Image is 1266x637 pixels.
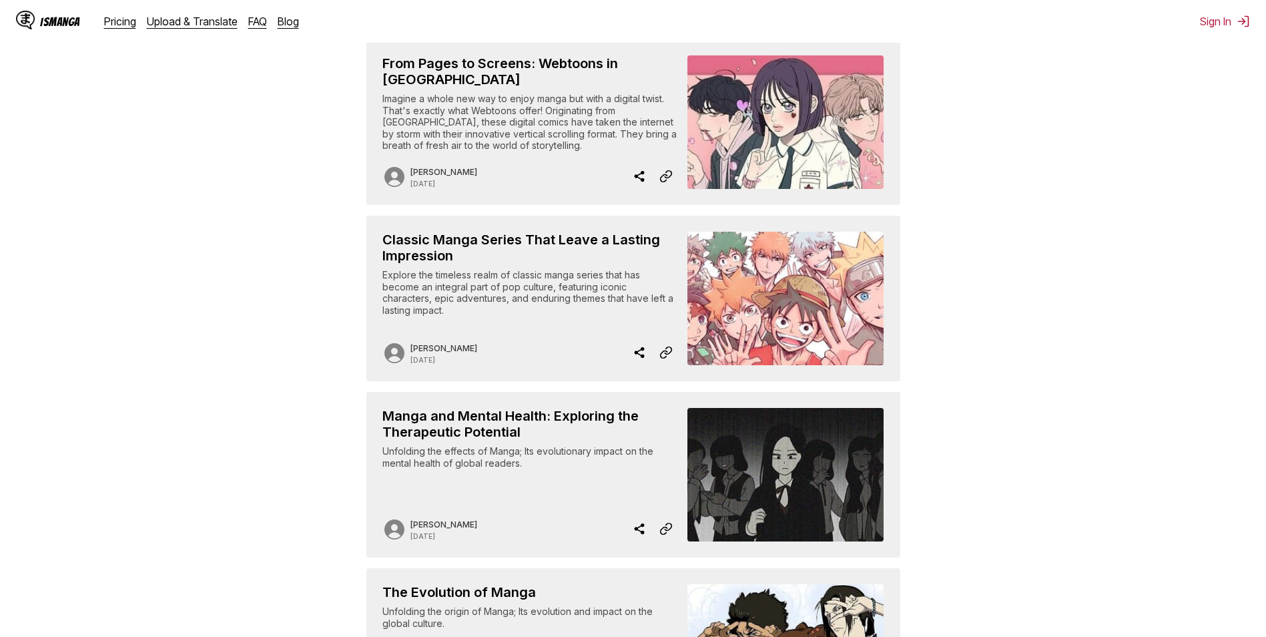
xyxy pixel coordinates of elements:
h2: From Pages to Screens: Webtoons in [GEOGRAPHIC_DATA] [382,55,677,87]
img: Author avatar [382,165,406,189]
button: Sign In [1200,15,1250,28]
div: Imagine a whole new way to enjoy manga but with a digital twist. That's exactly what Webtoons off... [382,93,677,152]
h2: Manga and Mental Health: Exploring the Therapeutic Potential [382,408,677,440]
a: Classic Manga Series That Leave a Lasting Impression [366,216,900,381]
a: From Pages to Screens: Webtoons in Manga [366,39,900,205]
a: Manga and Mental Health: Exploring the Therapeutic Potential [366,392,900,558]
img: Cover image for Classic Manga Series That Leave a Lasting Impression [687,232,884,365]
a: Pricing [104,15,136,28]
p: Date published [410,532,477,540]
div: Unfolding the effects of Manga; Its evolutionary impact on the mental health of global readers. [382,445,677,504]
a: FAQ [248,15,267,28]
img: IsManga Logo [16,11,35,29]
img: Copy Article Link [659,345,673,361]
img: Cover image for Manga and Mental Health: Exploring the Therapeutic Potential [687,408,884,542]
p: Date published [410,356,477,364]
a: Blog [278,15,299,28]
a: Upload & Translate [147,15,238,28]
img: Author avatar [382,341,406,365]
h2: Classic Manga Series That Leave a Lasting Impression [382,232,677,264]
h2: The Evolution of Manga [382,584,677,600]
img: Author avatar [382,517,406,542]
p: Date published [410,180,477,188]
img: Share blog [633,168,646,184]
div: IsManga [40,15,80,28]
p: Author [410,343,477,353]
a: IsManga LogoIsManga [16,11,104,32]
p: Author [410,519,477,529]
div: Explore the timeless realm of classic manga series that has become an integral part of pop cultur... [382,269,677,328]
img: Share blog [633,345,646,361]
img: Copy Article Link [659,168,673,184]
img: Cover image for From Pages to Screens: Webtoons in Manga [687,55,884,189]
img: Share blog [633,521,646,537]
p: Author [410,167,477,177]
img: Copy Article Link [659,521,673,537]
img: Sign out [1237,15,1250,28]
